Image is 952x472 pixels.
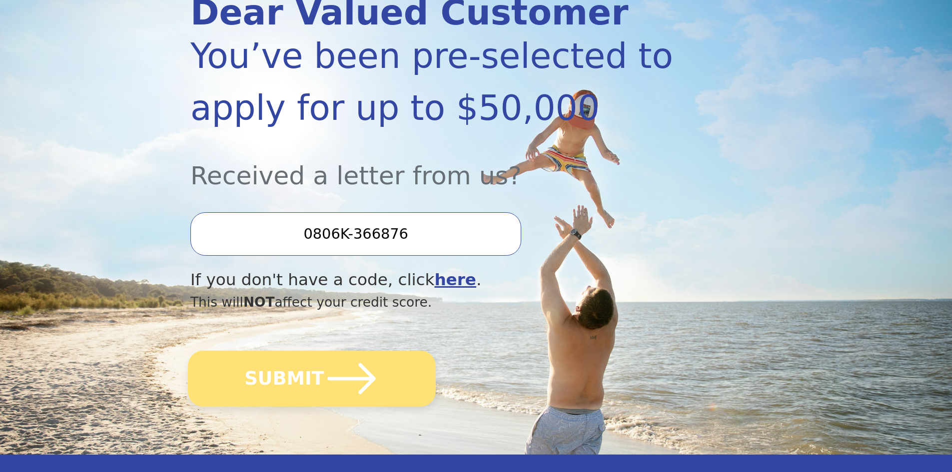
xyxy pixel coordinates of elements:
a: here [434,270,476,289]
button: SUBMIT [188,351,436,407]
span: NOT [243,294,275,310]
div: If you don't have a code, click . [190,268,676,292]
div: Received a letter from us? [190,134,676,194]
div: You’ve been pre-selected to apply for up to $50,000 [190,30,676,134]
input: Enter your Offer Code: [190,212,521,255]
div: This will affect your credit score. [190,292,676,312]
